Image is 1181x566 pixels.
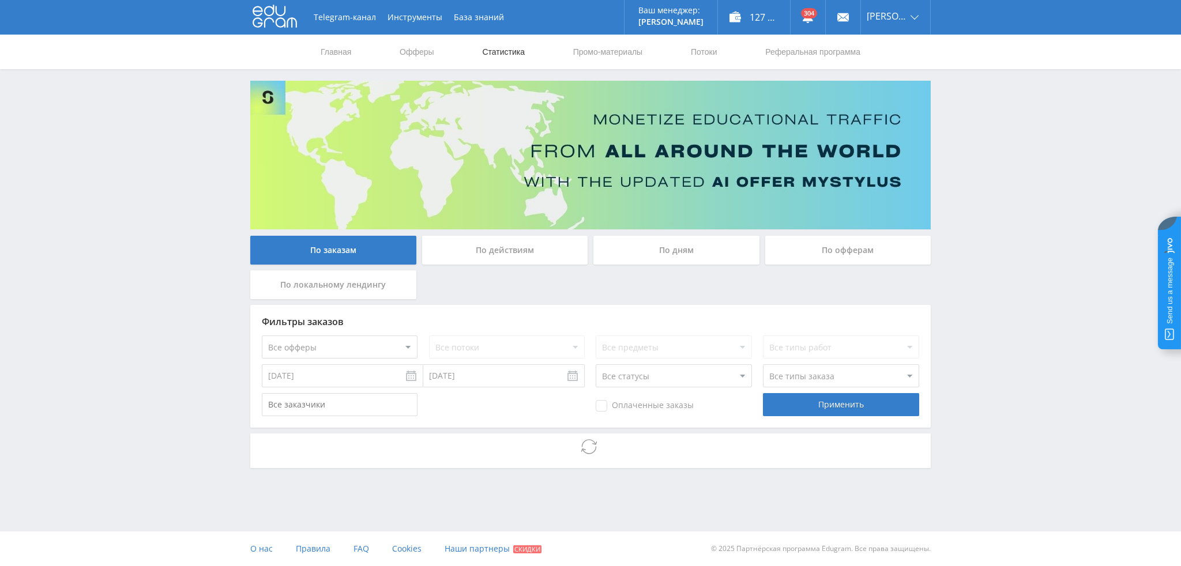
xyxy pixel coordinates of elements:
[262,393,418,416] input: Все заказчики
[765,236,931,265] div: По офферам
[445,531,541,566] a: Наши партнеры Скидки
[296,543,330,554] span: Правила
[638,17,704,27] p: [PERSON_NAME]
[638,6,704,15] p: Ваш менеджер:
[593,236,759,265] div: По дням
[398,35,435,69] a: Офферы
[596,400,694,412] span: Оплаченные заказы
[392,543,422,554] span: Cookies
[422,236,588,265] div: По действиям
[353,543,369,554] span: FAQ
[513,545,541,553] span: Скидки
[262,316,919,327] div: Фильтры заказов
[250,236,416,265] div: По заказам
[596,531,931,566] div: © 2025 Партнёрская программа Edugram. Все права защищены.
[690,35,719,69] a: Потоки
[481,35,526,69] a: Статистика
[392,531,422,566] a: Cookies
[250,81,931,229] img: Banner
[353,531,369,566] a: FAQ
[250,531,273,566] a: О нас
[764,35,862,69] a: Реферальная программа
[250,543,273,554] span: О нас
[572,35,644,69] a: Промо-материалы
[445,543,510,554] span: Наши партнеры
[296,531,330,566] a: Правила
[319,35,352,69] a: Главная
[250,270,416,299] div: По локальному лендингу
[867,12,907,21] span: [PERSON_NAME]
[763,393,919,416] div: Применить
